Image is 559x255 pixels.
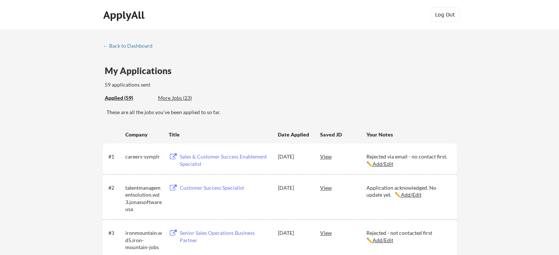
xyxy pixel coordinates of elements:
button: Log Out [430,7,460,22]
div: #1 [108,153,123,160]
div: My Applications [105,66,178,75]
div: #2 [108,184,123,192]
u: Add/Edit [373,237,393,243]
div: careers-symplr [125,153,162,160]
div: Rejected - not contacted first ✏️ [366,229,450,244]
div: View [320,226,366,239]
div: Your Notes [366,131,450,138]
div: [DATE] [278,229,310,237]
div: These are all the jobs you've been applied to so far. [107,109,457,116]
div: Customer Success Specialist [180,184,271,192]
div: Senior Sales Operations Business Partner [180,229,271,244]
div: ironmountain.wd5.iron-mountain-jobs [125,229,162,251]
div: ← Back to Dashboard [103,43,158,48]
div: talentmanagementsolution.wd3.jonassoftwareusa [125,184,162,213]
div: View [320,150,366,163]
div: Title [169,131,271,138]
div: Applied (59) [105,94,153,102]
div: 59 applications sent [105,81,247,88]
div: [DATE] [278,184,310,192]
a: ← Back to Dashboard [103,43,158,50]
div: ApplyAll [103,9,147,21]
div: [DATE] [278,153,310,160]
div: Date Applied [278,131,310,138]
div: Sales & Customer Success Enablement Specialist [180,153,271,167]
div: These are all the jobs you've been applied to so far. [105,94,153,102]
div: These are job applications we think you'd be a good fit for, but couldn't apply you to automatica... [158,94,212,102]
div: Company [125,131,162,138]
div: Saved JD [320,128,366,141]
u: Add/Edit [373,161,393,167]
div: More Jobs (23) [158,94,212,102]
div: #3 [108,229,123,237]
div: View [320,181,366,194]
u: Add/Edit [401,192,422,198]
div: Rejected via email - no contact first. ✏️ [366,153,450,167]
div: Application acknowledged. No update yet. ✏️ [366,184,450,198]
